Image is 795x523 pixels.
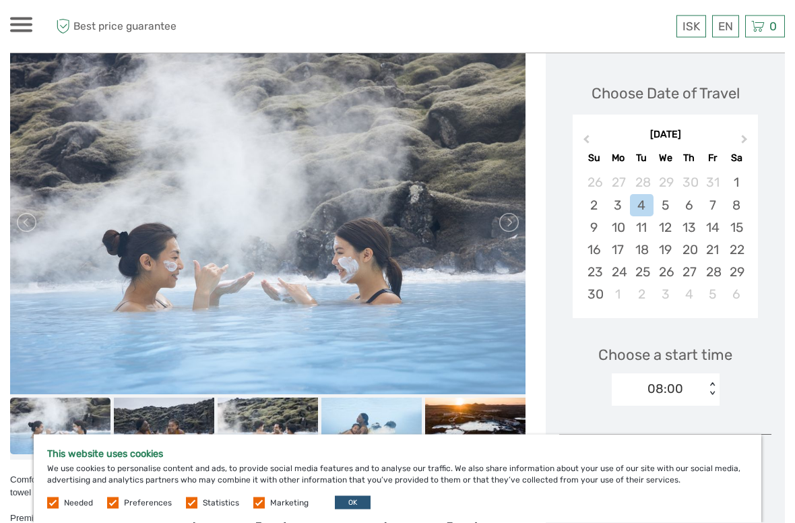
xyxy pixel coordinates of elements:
img: 2adeb98bcb0a40b2ab98e71494bc4d06_slider_thumbnail.jpg [10,398,110,455]
label: Marketing [270,497,309,509]
button: OK [335,496,371,510]
div: Choose Sunday, November 30th, 2025 [582,284,606,306]
div: Choose Wednesday, November 12th, 2025 [654,217,677,239]
div: Comfort Admission - Includes - Access to the [GEOGRAPHIC_DATA], Silica Mud Mask at the [GEOGRAPHI... [10,474,526,499]
div: Mo [606,150,630,168]
span: 0 [767,20,779,33]
div: Choose Thursday, November 6th, 2025 [677,195,701,217]
div: Choose Monday, November 24th, 2025 [606,261,630,284]
img: 480a193e8ba84a95a42242670c5714f0_slider_thumbnail.jpg [114,398,214,455]
div: Choose Wednesday, November 19th, 2025 [654,239,677,261]
div: [DATE] [573,129,758,143]
span: ISK [682,20,700,33]
img: 2adeb98bcb0a40b2ab98e71494bc4d06_main_slider.jpg [10,51,526,395]
div: Choose Friday, November 21st, 2025 [701,239,724,261]
div: Choose Tuesday, November 4th, 2025 [630,195,654,217]
div: Choose Sunday, November 23rd, 2025 [582,261,606,284]
div: Choose Wednesday, November 5th, 2025 [654,195,677,217]
img: 811391cfcce346129166c4f5c33747f0_slider_thumbnail.jpg [218,398,318,455]
div: Choose Thursday, November 20th, 2025 [677,239,701,261]
div: 08:00 [647,381,683,398]
div: Choose Monday, November 10th, 2025 [606,217,630,239]
span: Best price guarantee [53,16,204,38]
div: < > [706,383,718,397]
div: Choose Thursday, October 30th, 2025 [677,172,701,194]
div: Choose Thursday, November 13th, 2025 [677,217,701,239]
div: Choose Friday, October 31st, 2025 [701,172,724,194]
div: Choose Sunday, October 26th, 2025 [582,172,606,194]
img: d9bf8667d031459cbd5a0f097f6a92b7_slider_thumbnail.jpg [425,398,526,455]
div: Choose Saturday, December 6th, 2025 [724,284,748,306]
div: Choose Monday, December 1st, 2025 [606,284,630,306]
div: Sa [724,150,748,168]
div: month 2025-11 [577,172,753,306]
div: Choose Sunday, November 9th, 2025 [582,217,606,239]
div: Choose Friday, November 28th, 2025 [701,261,724,284]
div: Choose Tuesday, October 28th, 2025 [630,172,654,194]
div: Choose Friday, November 7th, 2025 [701,195,724,217]
button: Previous Month [574,132,596,154]
label: Needed [64,497,93,509]
div: Choose Date of Travel [592,84,740,104]
div: Choose Saturday, November 29th, 2025 [724,261,748,284]
div: Choose Thursday, November 27th, 2025 [677,261,701,284]
div: Choose Wednesday, November 26th, 2025 [654,261,677,284]
div: Tu [630,150,654,168]
div: Fr [701,150,724,168]
div: Choose Monday, November 3rd, 2025 [606,195,630,217]
div: Choose Tuesday, December 2nd, 2025 [630,284,654,306]
button: Next Month [735,132,757,154]
img: 074d1b25433144c697119fb130ce2944_slider_thumbnail.jpg [321,398,422,455]
h5: This website uses cookies [47,448,748,460]
div: Choose Thursday, December 4th, 2025 [677,284,701,306]
div: EN [712,16,739,38]
div: Choose Sunday, November 16th, 2025 [582,239,606,261]
div: Choose Monday, October 27th, 2025 [606,172,630,194]
div: Choose Saturday, November 1st, 2025 [724,172,748,194]
div: Choose Wednesday, October 29th, 2025 [654,172,677,194]
div: Choose Saturday, November 8th, 2025 [724,195,748,217]
label: Statistics [203,497,239,509]
div: Choose Monday, November 17th, 2025 [606,239,630,261]
div: We use cookies to personalise content and ads, to provide social media features and to analyse ou... [34,435,761,523]
div: Choose Tuesday, November 18th, 2025 [630,239,654,261]
div: Su [582,150,606,168]
span: Choose a start time [598,345,732,366]
label: Preferences [124,497,172,509]
div: Choose Wednesday, December 3rd, 2025 [654,284,677,306]
div: Choose Friday, December 5th, 2025 [701,284,724,306]
div: Choose Tuesday, November 11th, 2025 [630,217,654,239]
div: Choose Friday, November 14th, 2025 [701,217,724,239]
button: Open LiveChat chat widget [11,5,51,46]
div: Choose Saturday, November 22nd, 2025 [724,239,748,261]
div: Choose Saturday, November 15th, 2025 [724,217,748,239]
div: Th [677,150,701,168]
div: Choose Sunday, November 2nd, 2025 [582,195,606,217]
img: 632-1a1f61c2-ab70-46c5-a88f-57c82c74ba0d_logo_small.jpg [353,10,422,43]
div: Choose Tuesday, November 25th, 2025 [630,261,654,284]
div: We [654,150,677,168]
